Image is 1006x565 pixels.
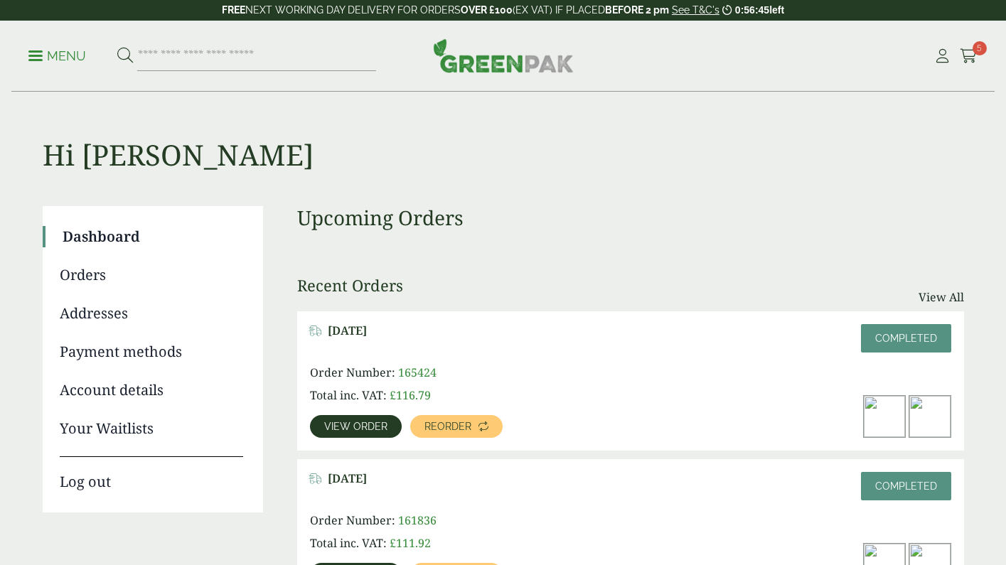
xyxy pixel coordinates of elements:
a: Your Waitlists [60,418,243,439]
span: [DATE] [328,324,367,338]
a: View All [919,289,964,306]
span: Reorder [424,421,471,431]
span: Completed [875,480,937,492]
a: Addresses [60,303,243,324]
h1: Hi [PERSON_NAME] [43,92,964,172]
i: Cart [960,49,978,63]
strong: BEFORE 2 pm [605,4,669,16]
bdi: 111.92 [390,535,431,551]
i: My Account [933,49,951,63]
a: See T&C's [672,4,719,16]
span: Order Number: [310,365,395,380]
a: Reorder [410,415,503,438]
a: Payment methods [60,341,243,362]
h3: Upcoming Orders [297,206,964,230]
span: Total inc. VAT: [310,387,387,403]
span: £ [390,535,396,551]
span: [DATE] [328,472,367,485]
span: 0:56:45 [735,4,769,16]
span: View order [324,421,387,431]
a: Menu [28,48,86,62]
span: Completed [875,333,937,344]
img: Red-Burger-wrap-300x200.jpg [909,396,951,437]
img: dsc3346b_1-300x202.jpg [864,396,905,437]
a: 5 [960,45,978,67]
a: View order [310,415,402,438]
span: left [769,4,784,16]
span: 165424 [398,365,437,380]
bdi: 116.79 [390,387,431,403]
h3: Recent Orders [297,276,403,294]
a: Orders [60,264,243,286]
strong: OVER £100 [461,4,513,16]
a: Account details [60,380,243,401]
a: Dashboard [63,226,243,247]
span: Total inc. VAT: [310,535,387,551]
span: 5 [973,41,987,55]
a: Log out [60,456,243,493]
img: GreenPak Supplies [433,38,574,72]
span: £ [390,387,396,403]
p: Menu [28,48,86,65]
span: 161836 [398,512,437,528]
span: Order Number: [310,512,395,528]
strong: FREE [222,4,245,16]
